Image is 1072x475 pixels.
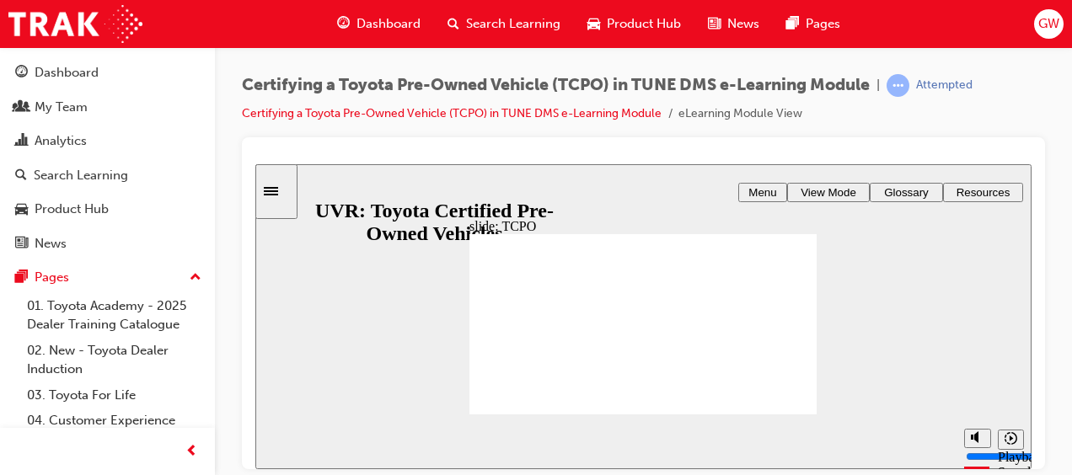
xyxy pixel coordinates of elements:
div: News [35,234,67,254]
span: Resources [701,22,755,35]
div: Pages [35,268,69,287]
a: car-iconProduct Hub [574,7,694,41]
div: Analytics [35,131,87,151]
a: Product Hub [7,194,208,225]
button: DashboardMy TeamAnalyticsSearch LearningProduct HubNews [7,54,208,262]
span: Pages [806,14,840,34]
div: My Team [35,98,88,117]
span: Search Learning [466,14,560,34]
span: up-icon [190,267,201,289]
button: Glossary [614,19,688,38]
span: guage-icon [15,66,28,81]
a: search-iconSearch Learning [434,7,574,41]
div: Product Hub [35,200,109,219]
span: learningRecordVerb_ATTEMPT-icon [887,74,909,97]
div: misc controls [700,250,768,305]
div: Dashboard [35,63,99,83]
button: Pages [7,262,208,293]
a: Search Learning [7,160,208,191]
div: Attempted [916,77,973,93]
a: 03. Toyota For Life [20,382,208,408]
button: Resources [688,19,768,38]
input: volume [710,286,819,299]
a: News [7,228,208,259]
span: Product Hub [607,14,681,34]
div: Playback Speed [742,286,768,316]
button: GW [1034,9,1064,39]
a: guage-iconDashboard [324,7,434,41]
a: Dashboard [7,57,208,88]
span: Menu [493,22,521,35]
span: Dashboard [356,14,421,34]
span: News [727,14,759,34]
span: people-icon [15,100,28,115]
span: pages-icon [786,13,799,35]
span: Glossary [629,22,673,35]
a: 04. Customer Experience [20,408,208,434]
span: Certifying a Toyota Pre-Owned Vehicle (TCPO) in TUNE DMS e-Learning Module [242,76,870,95]
span: GW [1038,14,1059,34]
span: news-icon [15,237,28,252]
button: Menu [483,19,532,38]
span: | [876,76,880,95]
span: View Mode [545,22,601,35]
a: news-iconNews [694,7,773,41]
span: chart-icon [15,134,28,149]
span: pages-icon [15,270,28,286]
span: car-icon [15,202,28,217]
span: search-icon [15,168,27,184]
a: Certifying a Toyota Pre-Owned Vehicle (TCPO) in TUNE DMS e-Learning Module [242,106,662,120]
span: search-icon [448,13,459,35]
a: Analytics [7,125,208,157]
a: 02. New - Toyota Dealer Induction [20,338,208,382]
a: My Team [7,92,208,123]
li: eLearning Module View [678,104,802,124]
span: car-icon [587,13,600,35]
span: guage-icon [337,13,350,35]
a: 01. Toyota Academy - 2025 Dealer Training Catalogue [20,293,208,338]
img: Trak [8,5,142,43]
span: prev-icon [185,441,198,462]
span: news-icon [708,13,721,35]
a: pages-iconPages [773,7,854,41]
button: playback speed [742,265,769,286]
button: volume [709,264,736,284]
button: View Mode [532,19,614,38]
div: Search Learning [34,166,128,185]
